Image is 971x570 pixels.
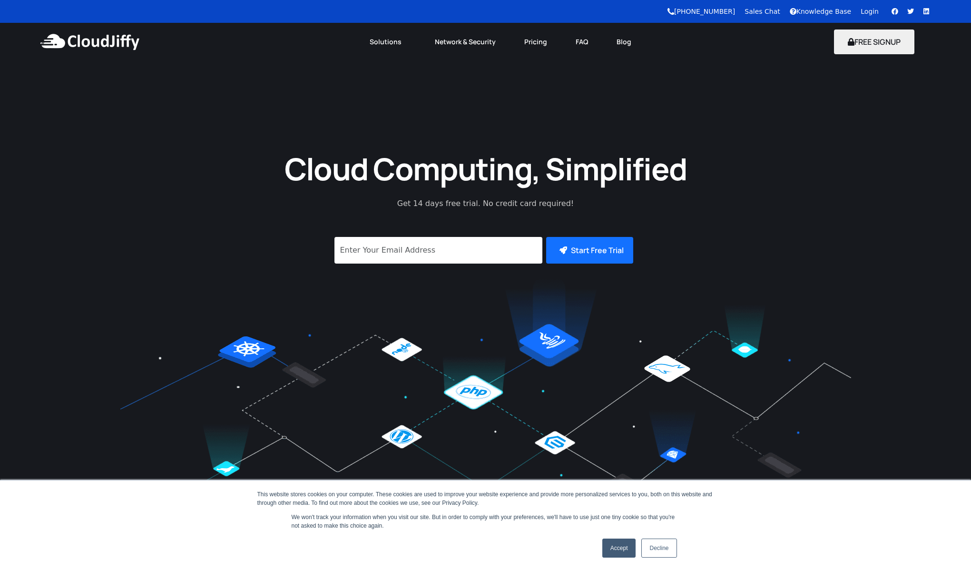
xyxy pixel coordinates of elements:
[745,8,780,15] a: Sales Chat
[292,513,680,530] p: We won't track your information when you visit our site. But in order to comply with your prefere...
[355,31,421,52] a: Solutions
[421,31,510,52] a: Network & Security
[834,29,914,54] button: FREE SIGNUP
[602,539,636,558] a: Accept
[272,149,700,188] h1: Cloud Computing, Simplified
[790,8,852,15] a: Knowledge Base
[834,37,914,47] a: FREE SIGNUP
[257,490,714,507] div: This website stores cookies on your computer. These cookies are used to improve your website expe...
[355,198,617,209] p: Get 14 days free trial. No credit card required!
[546,237,633,264] button: Start Free Trial
[510,31,561,52] a: Pricing
[667,8,735,15] a: [PHONE_NUMBER]
[602,31,646,52] a: Blog
[561,31,602,52] a: FAQ
[861,8,879,15] a: Login
[641,539,677,558] a: Decline
[334,237,542,264] input: Enter Your Email Address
